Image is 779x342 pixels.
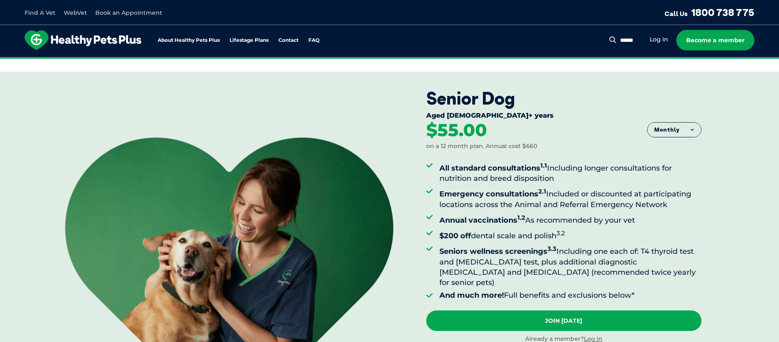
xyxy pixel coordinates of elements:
strong: $200 off [439,231,471,240]
a: Join [DATE] [426,310,701,331]
sup: 3.2 [556,229,565,237]
li: Included or discounted at participating locations across the Animal and Referral Emergency Network [439,186,701,210]
strong: Annual vaccinations [439,216,525,225]
strong: Seniors wellness screenings [439,247,556,256]
sup: 1.2 [517,214,525,221]
strong: And much more! [439,291,504,300]
div: Aged [DEMOGRAPHIC_DATA]+ years [426,112,701,121]
div: on a 12 month plan. Annual cost $660 [426,142,537,150]
button: Monthly [648,123,701,137]
div: $55.00 [426,121,487,139]
li: Including longer consultations for nutrition and breed disposition [439,160,701,184]
li: Full benefits and exclusions below* [439,290,701,301]
sup: 2.1 [538,187,546,195]
div: Senior Dog [426,88,701,109]
strong: Emergency consultations [439,189,546,198]
sup: 1.1 [540,162,547,169]
li: dental scale and polish [439,228,701,241]
strong: All standard consultations [439,164,547,173]
li: Including one each of: T4 thyroid test and [MEDICAL_DATA] test, plus additional diagnostic [MEDIC... [439,244,701,288]
sup: 3.3 [547,245,556,253]
li: As recommended by your vet [439,212,701,226]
